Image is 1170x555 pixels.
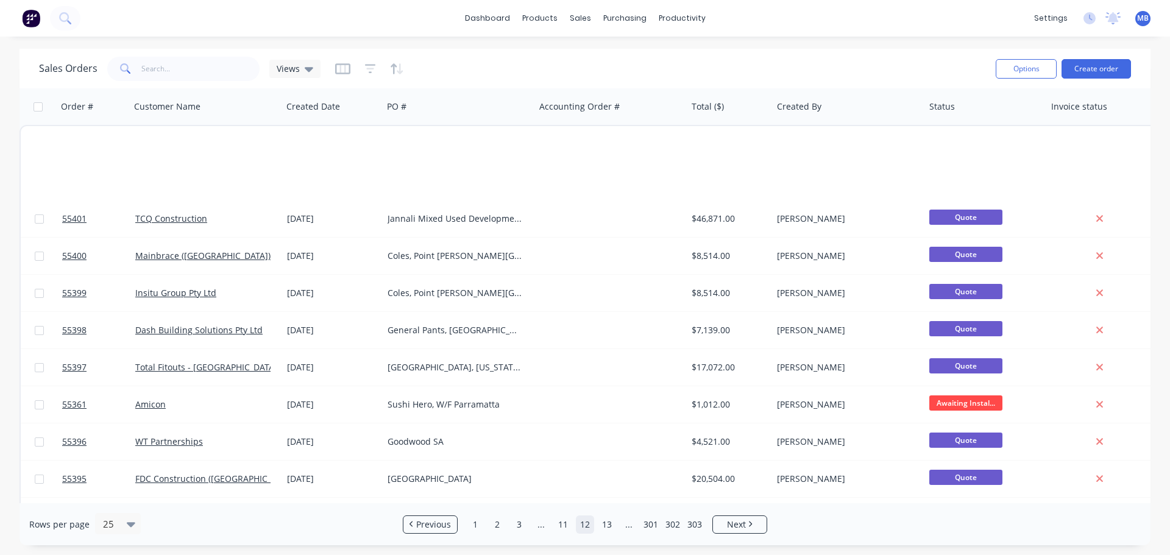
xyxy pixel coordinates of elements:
[62,398,87,411] span: 55361
[135,436,203,447] a: WT Partnerships
[929,433,1002,448] span: Quote
[664,515,682,534] a: Page 302
[62,287,87,299] span: 55399
[141,57,260,81] input: Search...
[62,423,135,460] a: 55396
[39,63,97,74] h1: Sales Orders
[692,101,724,113] div: Total ($)
[416,518,451,531] span: Previous
[686,515,704,534] a: Page 303
[62,312,135,348] a: 55398
[539,101,620,113] div: Accounting Order #
[286,101,340,113] div: Created Date
[62,436,87,448] span: 55396
[1062,59,1131,79] button: Create order
[653,9,712,27] div: productivity
[692,398,764,411] div: $1,012.00
[62,349,135,386] a: 55397
[713,518,767,531] a: Next page
[277,62,300,75] span: Views
[62,200,135,237] a: 55401
[62,213,87,225] span: 55401
[777,250,912,262] div: [PERSON_NAME]
[692,213,764,225] div: $46,871.00
[135,398,166,410] a: Amicon
[287,398,378,411] div: [DATE]
[554,515,572,534] a: Page 11
[388,398,523,411] div: Sushi Hero, W/F Parramatta
[1137,13,1149,24] span: MB
[388,213,523,225] div: Jannali Mixed Used Development
[62,238,135,274] a: 55400
[61,101,93,113] div: Order #
[777,101,821,113] div: Created By
[135,250,271,261] a: Mainbrace ([GEOGRAPHIC_DATA])
[287,473,378,485] div: [DATE]
[929,101,955,113] div: Status
[516,9,564,27] div: products
[692,287,764,299] div: $8,514.00
[62,250,87,262] span: 55400
[692,361,764,373] div: $17,072.00
[62,275,135,311] a: 55399
[929,321,1002,336] span: Quote
[287,250,378,262] div: [DATE]
[777,213,912,225] div: [PERSON_NAME]
[287,436,378,448] div: [DATE]
[62,473,87,485] span: 55395
[287,361,378,373] div: [DATE]
[777,473,912,485] div: [PERSON_NAME]
[135,213,207,224] a: TCQ Construction
[388,324,523,336] div: General Pants, [GEOGRAPHIC_DATA]
[135,324,263,336] a: Dash Building Solutions Pty Ltd
[1028,9,1074,27] div: settings
[287,287,378,299] div: [DATE]
[62,324,87,336] span: 55398
[135,473,297,484] a: FDC Construction ([GEOGRAPHIC_DATA])
[388,436,523,448] div: Goodwood SA
[135,361,277,373] a: Total Fitouts - [GEOGRAPHIC_DATA]
[62,386,135,423] a: 55361
[488,515,506,534] a: Page 2
[287,324,378,336] div: [DATE]
[692,250,764,262] div: $8,514.00
[576,515,594,534] a: Page 12 is your current page
[777,287,912,299] div: [PERSON_NAME]
[388,250,523,262] div: Coles, Point [PERSON_NAME][GEOGRAPHIC_DATA]
[388,473,523,485] div: [GEOGRAPHIC_DATA]
[62,361,87,373] span: 55397
[510,515,528,534] a: Page 3
[403,518,457,531] a: Previous page
[62,498,135,534] a: 55394
[598,515,616,534] a: Page 13
[777,361,912,373] div: [PERSON_NAME]
[929,470,1002,485] span: Quote
[398,515,772,534] ul: Pagination
[564,9,597,27] div: sales
[620,515,638,534] a: Jump forward
[466,515,484,534] a: Page 1
[29,518,90,531] span: Rows per page
[1051,101,1107,113] div: Invoice status
[459,9,516,27] a: dashboard
[929,358,1002,373] span: Quote
[727,518,746,531] span: Next
[642,515,660,534] a: Page 301
[532,515,550,534] a: Jump backward
[287,213,378,225] div: [DATE]
[777,398,912,411] div: [PERSON_NAME]
[777,324,912,336] div: [PERSON_NAME]
[692,473,764,485] div: $20,504.00
[388,361,523,373] div: [GEOGRAPHIC_DATA], [US_STATE] S/C
[134,101,200,113] div: Customer Name
[929,210,1002,225] span: Quote
[929,395,1002,411] span: Awaiting Instal...
[62,461,135,497] a: 55395
[692,436,764,448] div: $4,521.00
[388,287,523,299] div: Coles, Point [PERSON_NAME][GEOGRAPHIC_DATA]
[135,287,216,299] a: Insitu Group Pty Ltd
[22,9,40,27] img: Factory
[777,436,912,448] div: [PERSON_NAME]
[996,59,1057,79] button: Options
[597,9,653,27] div: purchasing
